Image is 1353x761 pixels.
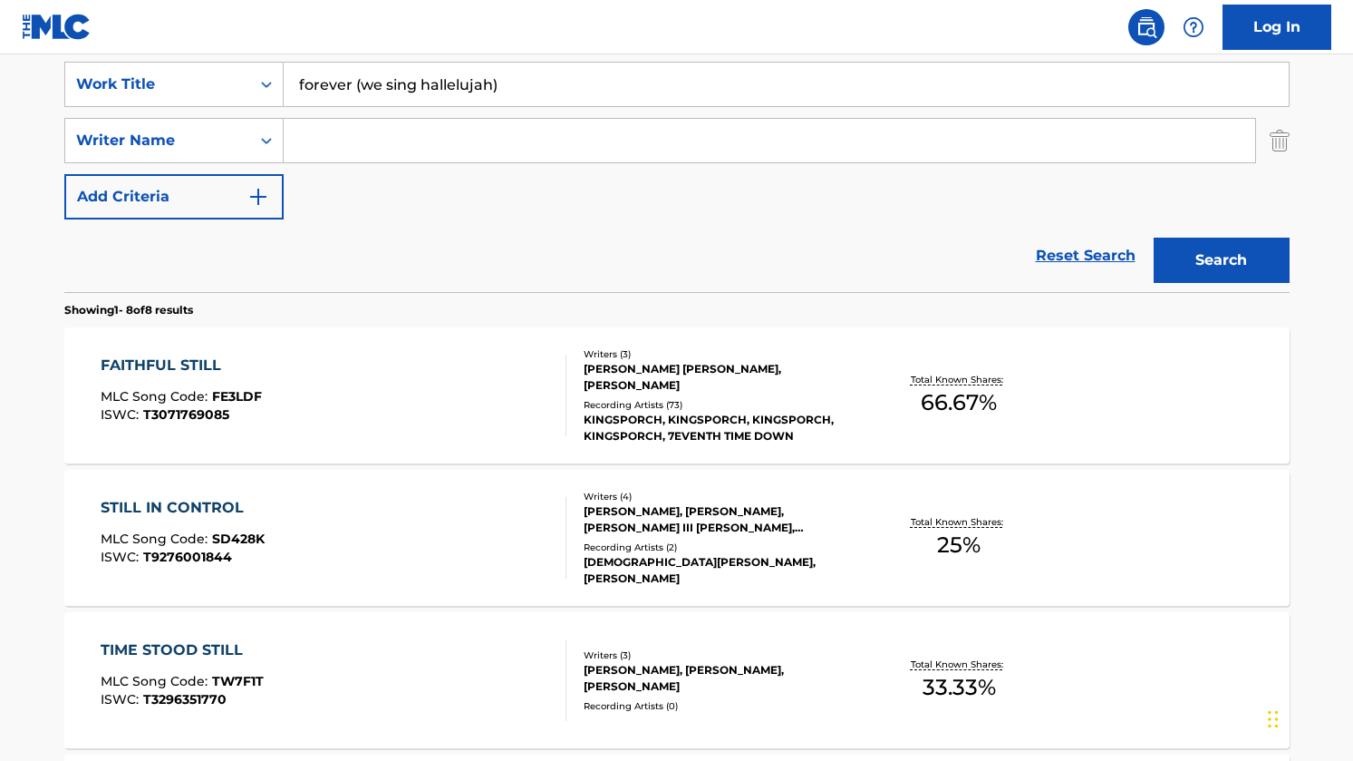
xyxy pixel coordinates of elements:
[584,503,857,536] div: [PERSON_NAME], [PERSON_NAME], [PERSON_NAME] III [PERSON_NAME], [PERSON_NAME]
[584,699,857,713] div: Recording Artists ( 0 )
[1183,16,1204,38] img: help
[64,470,1290,606] a: STILL IN CONTROLMLC Song Code:SD428KISWC:T9276001844Writers (4)[PERSON_NAME], [PERSON_NAME], [PER...
[143,406,229,423] span: T3071769085
[584,347,857,361] div: Writers ( 3 )
[76,73,239,95] div: Work Title
[101,531,212,547] span: MLC Song Code :
[76,130,239,151] div: Writer Name
[1262,674,1353,761] iframe: Chat Widget
[64,612,1290,748] a: TIME STOOD STILLMLC Song Code:TW7F1TISWC:T3296351770Writers (3)[PERSON_NAME], [PERSON_NAME], [PER...
[911,658,1008,671] p: Total Known Shares:
[22,14,92,40] img: MLC Logo
[1175,9,1212,45] div: Help
[584,541,857,554] div: Recording Artists ( 2 )
[64,302,193,318] p: Showing 1 - 8 of 8 results
[1268,692,1279,746] div: Drag
[937,529,981,561] span: 25 %
[1154,238,1290,283] button: Search
[584,649,857,662] div: Writers ( 3 )
[1027,236,1145,276] a: Reset Search
[101,549,143,565] span: ISWC :
[143,691,227,707] span: T3296351770
[1136,16,1157,38] img: search
[101,406,143,423] span: ISWC :
[143,549,232,565] span: T9276001844
[1223,5,1331,50] a: Log In
[64,327,1290,463] a: FAITHFUL STILLMLC Song Code:FE3LDFISWC:T3071769085Writers (3)[PERSON_NAME] [PERSON_NAME], [PERSON...
[64,174,284,220] button: Add Criteria
[1270,118,1290,163] img: Delete Criterion
[1128,9,1165,45] a: Public Search
[584,554,857,587] div: [DEMOGRAPHIC_DATA][PERSON_NAME], [PERSON_NAME]
[64,62,1290,292] form: Search Form
[923,671,996,704] span: 33.33 %
[911,515,1008,529] p: Total Known Shares:
[101,691,143,707] span: ISWC :
[101,388,212,405] span: MLC Song Code :
[212,673,264,689] span: TW7F1T
[911,373,1008,386] p: Total Known Shares:
[584,662,857,695] div: [PERSON_NAME], [PERSON_NAME], [PERSON_NAME]
[921,386,997,419] span: 66.67 %
[584,398,857,412] div: Recording Artists ( 73 )
[584,490,857,503] div: Writers ( 4 )
[101,497,265,519] div: STILL IN CONTROL
[584,361,857,394] div: [PERSON_NAME] [PERSON_NAME], [PERSON_NAME]
[212,388,262,405] span: FE3LDF
[101,673,212,689] span: MLC Song Code :
[101,355,262,376] div: FAITHFUL STILL
[584,412,857,444] div: KINGSPORCH, KINGSPORCH, KINGSPORCH, KINGSPORCH, 7EVENTH TIME DOWN
[101,639,264,661] div: TIME STOOD STILL
[247,186,269,208] img: 9d2ae6d4665cec9f34b9.svg
[212,531,265,547] span: SD428K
